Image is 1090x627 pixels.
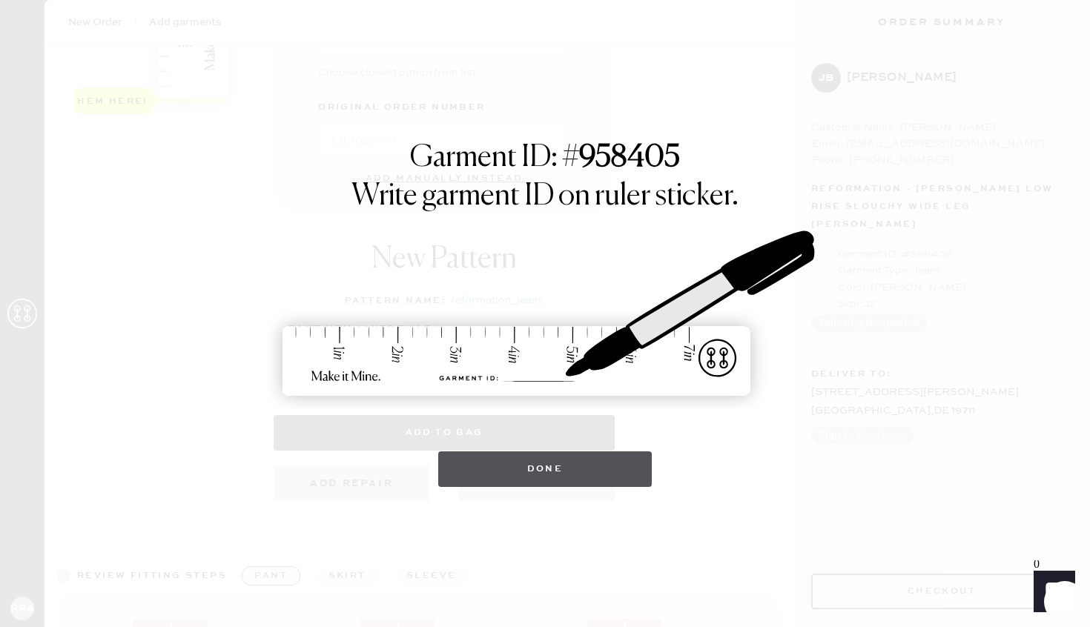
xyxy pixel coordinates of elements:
[410,140,680,179] h1: Garment ID: #
[267,192,823,437] img: ruler-sticker-sharpie.svg
[351,179,739,214] h1: Write garment ID on ruler sticker.
[579,143,680,173] strong: 958405
[438,451,653,487] button: Done
[1020,560,1083,624] iframe: Front Chat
